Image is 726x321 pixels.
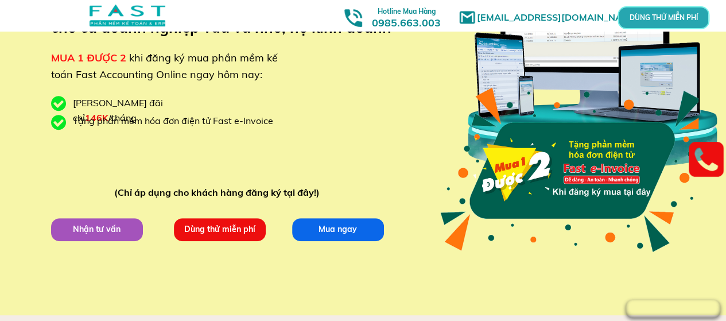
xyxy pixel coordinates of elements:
span: Hotline Mua Hàng [378,7,436,16]
div: (Chỉ áp dụng cho khách hàng đăng ký tại đây!) [114,185,325,200]
div: Tặng phần mềm hóa đơn điện tử Fast e-Invoice [73,114,282,129]
h1: [EMAIL_ADDRESS][DOMAIN_NAME] [477,10,646,25]
p: Nhận tư vấn [51,218,142,241]
div: [PERSON_NAME] đãi chỉ /tháng [73,96,222,125]
p: Mua ngay [292,218,383,241]
p: DÙNG THỬ MIỄN PHÍ [650,15,677,21]
span: MUA 1 ĐƯỢC 2 [51,51,126,64]
p: Dùng thử miễn phí [173,218,265,241]
span: khi đăng ký mua phần mềm kế toán Fast Accounting Online ngay hôm nay: [51,51,278,81]
span: 146K [85,112,108,123]
h3: 0985.663.003 [359,4,453,29]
